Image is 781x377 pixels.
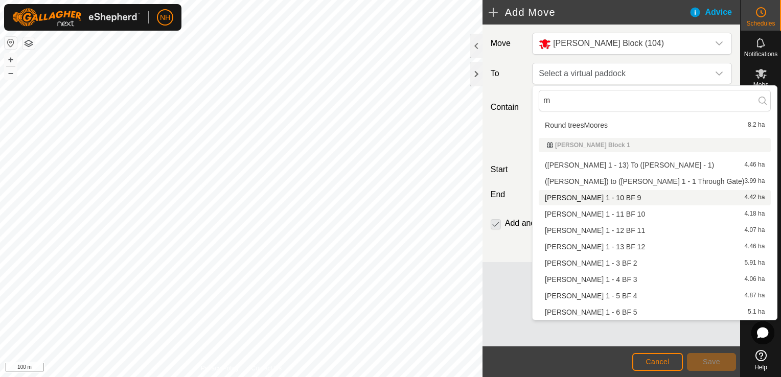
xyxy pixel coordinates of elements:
[22,37,35,50] button: Map Layers
[489,6,689,18] h2: Add Move
[539,223,771,238] li: Moores 1 - 12 BF 11
[487,188,528,201] label: End
[539,255,771,271] li: Moores 1 - 3 BF 2
[539,157,771,173] li: (Moores 1 - 13) To (Moores - 1)
[687,353,736,371] button: Save
[487,33,528,55] label: Move
[539,206,771,222] li: Moores 1 - 11 BF 10
[741,346,781,374] a: Help
[553,39,664,48] span: [PERSON_NAME] Block (104)
[753,82,768,88] span: Mobs
[160,12,170,23] span: NH
[744,243,765,250] span: 4.46 ha
[646,358,670,366] span: Cancel
[535,63,709,84] span: Select a virtual paddock
[12,8,140,27] img: Gallagher Logo
[251,364,282,373] a: Contact Us
[703,358,720,366] span: Save
[744,227,765,234] span: 4.07 ha
[709,33,729,54] div: dropdown trigger
[487,63,528,84] label: To
[545,122,608,129] span: Round treesMoores
[539,288,771,303] li: Moores 1 - 5 BF 4
[545,210,645,218] span: [PERSON_NAME] 1 - 11 BF 10
[201,364,239,373] a: Privacy Policy
[505,219,611,227] label: Add another scheduled move
[746,20,775,27] span: Schedules
[744,276,765,283] span: 4.06 ha
[744,178,765,185] span: 3.99 ha
[744,292,765,299] span: 4.87 ha
[748,309,765,316] span: 5.1 ha
[709,63,729,84] div: dropdown trigger
[545,243,645,250] span: [PERSON_NAME] 1 - 13 BF 12
[545,260,637,267] span: [PERSON_NAME] 1 - 3 BF 2
[5,37,17,49] button: Reset Map
[744,161,765,169] span: 4.46 ha
[539,117,771,133] li: Round treesMoores
[689,6,740,18] div: Advice
[5,54,17,66] button: +
[539,239,771,254] li: Moores 1 - 13 BF 12
[545,227,645,234] span: [PERSON_NAME] 1 - 12 BF 11
[744,51,777,57] span: Notifications
[744,210,765,218] span: 4.18 ha
[744,194,765,201] span: 4.42 ha
[547,142,763,148] div: [PERSON_NAME] Block 1
[545,194,641,201] span: [PERSON_NAME] 1 - 10 BF 9
[545,161,714,169] span: ([PERSON_NAME] 1 - 13) To ([PERSON_NAME] - 1)
[632,353,683,371] button: Cancel
[5,67,17,79] button: –
[539,174,771,189] li: (Moores) to (Moores 1 - 1 Through Gate)
[535,33,709,54] span: Moores Block
[487,101,528,113] label: Contain
[545,309,637,316] span: [PERSON_NAME] 1 - 6 BF 5
[744,260,765,267] span: 5.91 ha
[539,272,771,287] li: Moores 1 - 4 BF 3
[545,178,744,185] span: ([PERSON_NAME]) to ([PERSON_NAME] 1 - 1 Through Gate)
[545,292,637,299] span: [PERSON_NAME] 1 - 5 BF 4
[545,276,637,283] span: [PERSON_NAME] 1 - 4 BF 3
[539,304,771,320] li: Moores 1 - 6 BF 5
[539,190,771,205] li: Moores 1 - 10 BF 9
[748,122,765,129] span: 8.2 ha
[754,364,767,370] span: Help
[487,163,528,176] label: Start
